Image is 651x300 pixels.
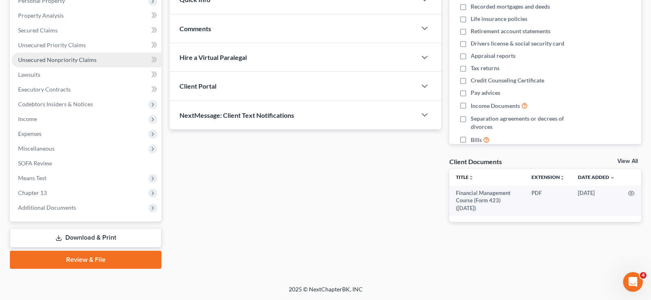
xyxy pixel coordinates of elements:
[12,156,161,171] a: SOFA Review
[18,41,86,48] span: Unsecured Priority Claims
[525,185,571,215] td: PDF
[469,175,474,180] i: unfold_more
[12,8,161,23] a: Property Analysis
[179,82,216,90] span: Client Portal
[12,38,161,53] a: Unsecured Priority Claims
[12,53,161,67] a: Unsecured Nonpriority Claims
[18,189,47,196] span: Chapter 13
[471,115,586,131] span: Separation agreements or decrees of divorces
[471,64,499,72] span: Tax returns
[617,158,638,164] a: View All
[10,251,161,269] a: Review & File
[18,174,46,181] span: Means Test
[18,86,71,93] span: Executory Contracts
[92,285,560,300] div: 2025 © NextChapterBK, INC
[18,12,64,19] span: Property Analysis
[471,136,482,144] span: Bills
[471,76,544,85] span: Credit Counseling Certificate
[179,111,294,119] span: NextMessage: Client Text Notifications
[18,56,97,63] span: Unsecured Nonpriority Claims
[18,27,58,34] span: Secured Claims
[12,82,161,97] a: Executory Contracts
[18,115,37,122] span: Income
[471,27,550,35] span: Retirement account statements
[179,53,247,61] span: Hire a Virtual Paralegal
[10,228,161,247] a: Download & Print
[560,175,565,180] i: unfold_more
[18,160,52,167] span: SOFA Review
[471,52,515,60] span: Appraisal reports
[449,157,502,166] div: Client Documents
[456,174,474,180] a: Titleunfold_more
[531,174,565,180] a: Extensionunfold_more
[471,2,550,11] span: Recorded mortgages and deeds
[623,272,643,292] iframe: Intercom live chat
[12,67,161,82] a: Lawsuits
[18,145,55,152] span: Miscellaneous
[471,39,564,48] span: Drivers license & social security card
[578,174,615,180] a: Date Added expand_more
[12,23,161,38] a: Secured Claims
[471,15,527,23] span: Life insurance policies
[449,185,525,215] td: Financial Management Course (Form 423) ([DATE])
[471,89,500,97] span: Pay advices
[640,272,646,279] span: 4
[571,185,621,215] td: [DATE]
[471,102,520,110] span: Income Documents
[179,25,211,32] span: Comments
[18,101,93,108] span: Codebtors Insiders & Notices
[18,204,76,211] span: Additional Documents
[610,175,615,180] i: expand_more
[18,71,40,78] span: Lawsuits
[18,130,41,137] span: Expenses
